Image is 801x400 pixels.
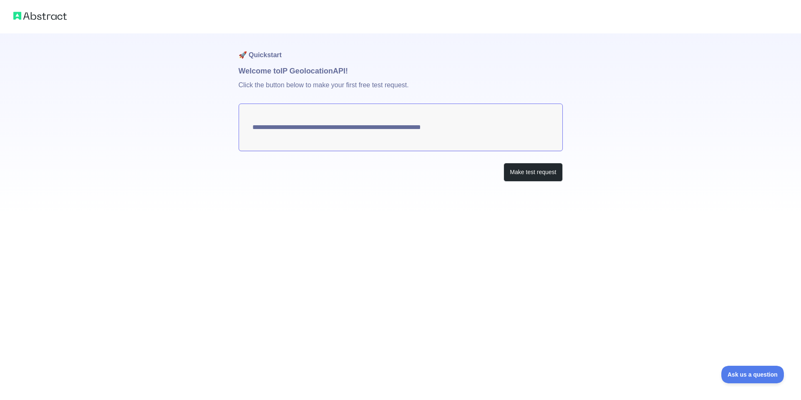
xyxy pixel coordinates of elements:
[721,366,784,383] iframe: Toggle Customer Support
[13,10,67,22] img: Abstract logo
[239,77,563,104] p: Click the button below to make your first free test request.
[504,163,562,182] button: Make test request
[239,33,563,65] h1: 🚀 Quickstart
[239,65,563,77] h1: Welcome to IP Geolocation API!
